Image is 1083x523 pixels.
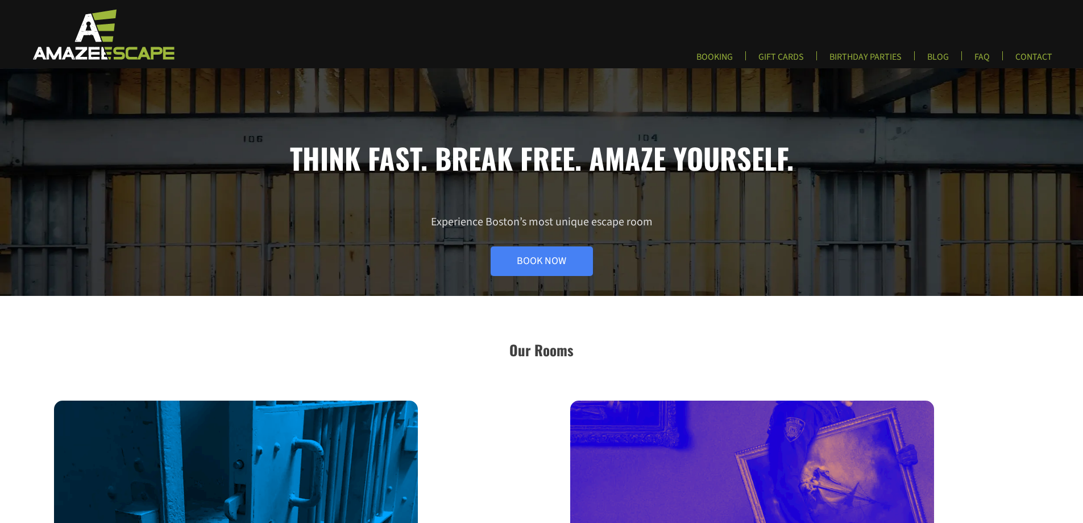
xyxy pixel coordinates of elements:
[687,51,742,70] a: BOOKING
[965,51,999,70] a: FAQ
[749,51,813,70] a: GIFT CARDS
[54,215,1029,276] p: Experience Boston’s most unique escape room
[918,51,958,70] a: BLOG
[491,246,593,276] a: Book Now
[1006,51,1061,70] a: CONTACT
[54,141,1029,175] h1: Think fast. Break free. Amaze yourself.
[18,8,186,60] img: Escape Room Game in Boston Area
[820,51,911,70] a: BIRTHDAY PARTIES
